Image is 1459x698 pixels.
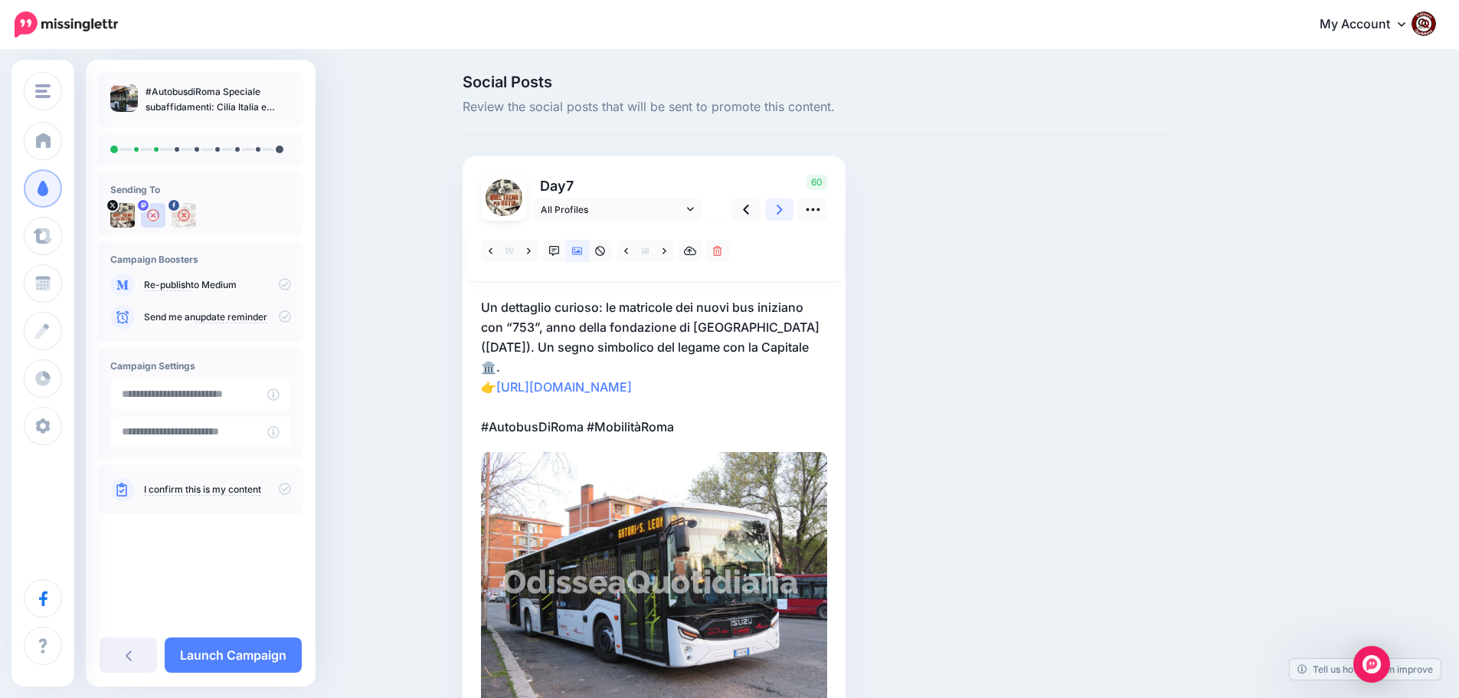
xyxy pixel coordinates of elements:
a: My Account [1304,6,1436,44]
p: #AutobusdiRoma Speciale subaffidamenti: Cilia Italia e Miccolis Bus [146,84,291,115]
img: user_default_image.png [141,203,165,228]
p: Un dettaglio curioso: le matricole dei nuovi bus iniziano con “753”, anno della fondazione di [GE... [481,297,827,437]
p: Send me an [144,310,291,324]
img: 463453305_2684324355074873_6393692129472495966_n-bsa154739.jpg [172,203,196,228]
span: 7 [566,178,574,194]
a: Re-publish [144,279,191,291]
h4: Campaign Settings [110,360,291,372]
a: All Profiles [533,198,702,221]
h4: Sending To [110,184,291,195]
img: uTTNWBrh-84924.jpeg [110,203,135,228]
a: I confirm this is my content [144,483,261,496]
p: to Medium [144,278,291,292]
span: All Profiles [541,202,683,218]
img: uTTNWBrh-84924.jpeg [486,179,522,216]
span: Review the social posts that will be sent to promote this content. [463,97,1173,117]
img: Missinglettr [15,11,118,38]
a: [URL][DOMAIN_NAME] [496,379,632,395]
h4: Campaign Boosters [110,254,291,265]
a: Tell us how we can improve [1290,659,1441,680]
img: 19f7c38b2b69f2ce84714d255585a754_thumb.jpg [110,84,138,112]
span: Social Posts [463,74,1173,90]
a: update reminder [195,311,267,323]
img: menu.png [35,84,51,98]
span: 60 [806,175,827,190]
div: Open Intercom Messenger [1353,646,1390,683]
p: Day [533,175,704,197]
